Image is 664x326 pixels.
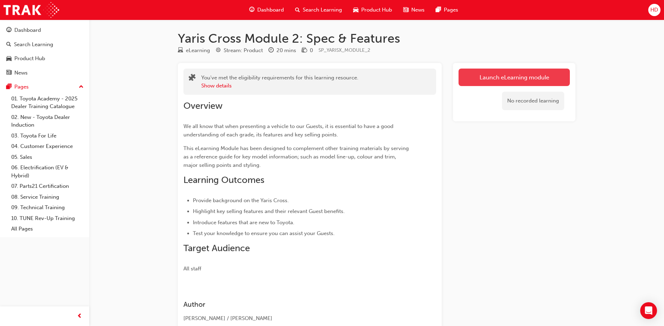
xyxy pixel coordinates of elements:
span: pages-icon [436,6,441,14]
button: Show details [201,82,232,90]
span: search-icon [6,42,11,48]
span: Highlight key selling features and their relevant Guest benefits. [193,208,345,214]
span: Target Audience [183,243,250,254]
a: news-iconNews [398,3,430,17]
span: News [411,6,425,14]
span: Dashboard [257,6,284,14]
h1: Yaris Cross Module 2: Spec & Features [178,31,575,46]
div: No recorded learning [502,92,564,110]
div: 20 mins [277,47,296,55]
span: Pages [444,6,458,14]
div: Duration [268,46,296,55]
span: Product Hub [361,6,392,14]
span: car-icon [6,56,12,62]
span: clock-icon [268,48,274,54]
span: car-icon [353,6,358,14]
span: news-icon [6,70,12,76]
img: Trak [4,2,59,18]
a: 06. Electrification (EV & Hybrid) [8,162,86,181]
div: Stream: Product [224,47,263,55]
div: eLearning [186,47,210,55]
div: Search Learning [14,41,53,49]
a: News [3,66,86,79]
div: 0 [310,47,313,55]
a: All Pages [8,224,86,234]
a: 04. Customer Experience [8,141,86,152]
span: Learning resource code [319,47,370,53]
a: Search Learning [3,38,86,51]
a: Launch eLearning module [459,69,570,86]
span: search-icon [295,6,300,14]
div: Pages [14,83,29,91]
h3: Author [183,300,411,309]
button: HD [648,4,660,16]
span: Provide background on the Yaris Cross. [193,197,289,204]
div: You've met the eligibility requirements for this learning resource. [201,74,358,90]
div: Dashboard [14,26,41,34]
span: prev-icon [77,312,82,321]
span: This eLearning Module has been designed to complement other training materials by serving as a re... [183,145,410,168]
span: All staff [183,265,201,272]
span: up-icon [79,83,84,92]
a: pages-iconPages [430,3,464,17]
a: car-iconProduct Hub [348,3,398,17]
div: Open Intercom Messenger [640,302,657,319]
div: News [14,69,28,77]
span: target-icon [216,48,221,54]
div: Product Hub [14,55,45,63]
a: 10. TUNE Rev-Up Training [8,213,86,224]
a: 07. Parts21 Certification [8,181,86,192]
span: money-icon [302,48,307,54]
a: Dashboard [3,24,86,37]
span: Search Learning [303,6,342,14]
button: DashboardSearch LearningProduct HubNews [3,22,86,80]
span: puzzle-icon [189,75,196,83]
div: Type [178,46,210,55]
span: learningResourceType_ELEARNING-icon [178,48,183,54]
div: [PERSON_NAME] / [PERSON_NAME] [183,314,411,323]
a: search-iconSearch Learning [289,3,348,17]
a: 09. Technical Training [8,202,86,213]
span: Overview [183,100,223,111]
span: pages-icon [6,84,12,90]
a: 05. Sales [8,152,86,163]
div: Price [302,46,313,55]
a: guage-iconDashboard [244,3,289,17]
span: HD [650,6,658,14]
span: guage-icon [249,6,254,14]
a: Product Hub [3,52,86,65]
button: Pages [3,80,86,93]
a: 03. Toyota For Life [8,130,86,141]
span: We all know that when presenting a vehicle to our Guests, it is essential to have a good understa... [183,123,395,138]
div: Stream [216,46,263,55]
a: 08. Service Training [8,192,86,203]
span: Introduce features that are new to Toyota. [193,219,294,226]
span: Learning Outcomes [183,175,264,185]
span: news-icon [403,6,408,14]
span: guage-icon [6,27,12,34]
a: 02. New - Toyota Dealer Induction [8,112,86,130]
a: 01. Toyota Academy - 2025 Dealer Training Catalogue [8,93,86,112]
span: Test your knowledge to ensure you can assist your Guests. [193,230,335,236]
